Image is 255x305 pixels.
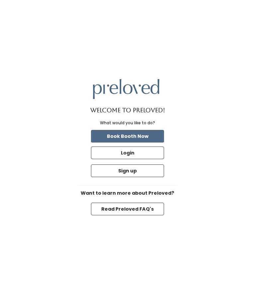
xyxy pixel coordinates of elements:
button: Sign up [91,164,164,177]
a: Login [90,145,165,160]
a: Sign up [90,163,165,178]
h6: Want to learn more about Preloved? [78,191,177,196]
img: preloved logo [93,79,159,99]
button: Login [91,147,164,159]
div: What would you like to do? [100,120,155,126]
button: Read Preloved FAQ's [91,203,164,215]
button: Book Booth Now [91,130,164,143]
h1: Welcome to Preloved! [90,107,165,114]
